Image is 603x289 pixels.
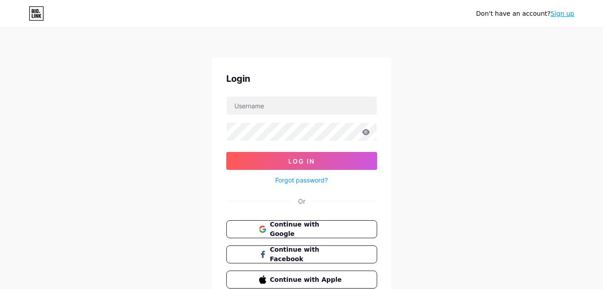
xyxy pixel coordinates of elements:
[270,245,344,264] span: Continue with Facebook
[298,196,305,206] div: Or
[270,220,344,239] span: Continue with Google
[226,220,377,238] button: Continue with Google
[226,72,377,85] div: Login
[288,157,315,165] span: Log In
[476,9,574,18] div: Don't have an account?
[227,97,377,115] input: Username
[270,275,344,285] span: Continue with Apple
[226,245,377,263] button: Continue with Facebook
[226,271,377,289] button: Continue with Apple
[550,10,574,17] a: Sign up
[226,152,377,170] button: Log In
[275,175,328,185] a: Forgot password?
